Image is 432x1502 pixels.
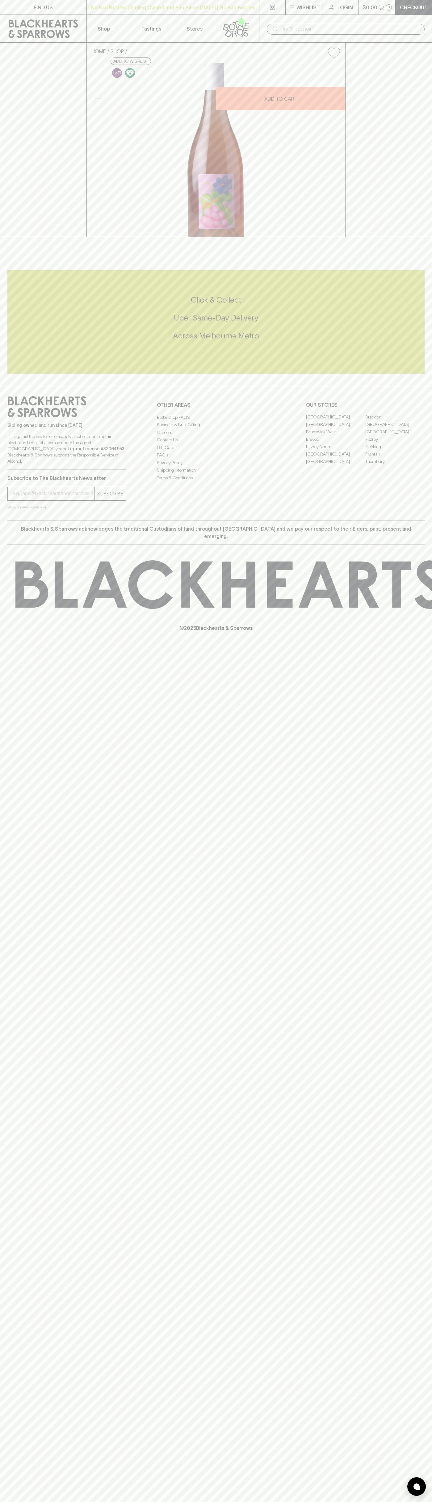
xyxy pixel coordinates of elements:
p: OTHER AREAS [157,401,275,409]
a: Careers [157,429,275,436]
a: Contact Us [157,436,275,444]
p: OUR STORES [306,401,425,409]
a: Brunswick West [306,428,365,436]
p: 0 [388,6,390,9]
a: Geelong [365,443,425,451]
strong: Liquor License #32064953 [68,446,124,451]
a: Tastings [130,15,173,42]
p: Checkout [400,4,428,11]
p: Wishlist [296,4,320,11]
p: Sibling owned and run since [DATE] [7,422,126,428]
a: Shipping Information [157,467,275,474]
p: Login [338,4,353,11]
img: Lo-Fi [112,68,122,78]
div: Call to action block [7,270,425,374]
button: SUBSCRIBE [95,487,126,500]
a: [GEOGRAPHIC_DATA] [306,414,365,421]
img: Vegan [125,68,135,78]
img: bubble-icon [413,1483,420,1490]
a: Stores [173,15,216,42]
input: Try "Pinot noir" [282,24,420,34]
a: Prahran [365,451,425,458]
img: 41181.png [87,63,345,237]
p: SUBSCRIBE [97,490,123,497]
a: HOME [92,49,106,54]
a: Elwood [306,436,365,443]
a: Some may call it natural, others minimum intervention, either way, it’s hands off & maybe even a ... [111,66,124,79]
button: Shop [87,15,130,42]
a: Braddon [365,414,425,421]
a: Bottle Drop FAQ's [157,414,275,421]
p: FIND US [34,4,53,11]
p: Stores [187,25,203,32]
a: Thornbury [365,458,425,465]
a: [GEOGRAPHIC_DATA] [306,458,365,465]
p: Blackhearts & Sparrows acknowledges the traditional Custodians of land throughout [GEOGRAPHIC_DAT... [12,525,420,540]
a: [GEOGRAPHIC_DATA] [306,421,365,428]
p: Tastings [141,25,161,32]
input: e.g. jane@blackheartsandsparrows.com.au [12,489,94,499]
a: FAQ's [157,452,275,459]
button: Add to wishlist [111,57,151,65]
a: SHOP [111,49,124,54]
a: Fitzroy North [306,443,365,451]
a: Business & Bulk Gifting [157,421,275,429]
a: Fitzroy [365,436,425,443]
a: Gift Cards [157,444,275,451]
p: $0.00 [363,4,377,11]
h5: Across Melbourne Metro [7,331,425,341]
p: Subscribe to The Blackhearts Newsletter [7,474,126,482]
a: Made without the use of any animal products. [124,66,136,79]
h5: Click & Collect [7,295,425,305]
p: We will never spam you [7,504,126,510]
button: Add to wishlist [325,45,342,61]
h5: Uber Same-Day Delivery [7,313,425,323]
p: Shop [98,25,110,32]
a: [GEOGRAPHIC_DATA] [365,428,425,436]
button: ADD TO CART [216,87,345,110]
p: ADD TO CART [264,95,297,103]
a: [GEOGRAPHIC_DATA] [365,421,425,428]
a: Privacy Policy [157,459,275,466]
p: It is against the law to sell or supply alcohol to, or to obtain alcohol on behalf of a person un... [7,433,126,464]
a: [GEOGRAPHIC_DATA] [306,451,365,458]
a: Terms & Conditions [157,474,275,482]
